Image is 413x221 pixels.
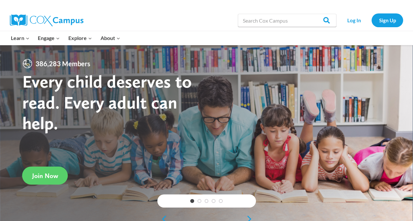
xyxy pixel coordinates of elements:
[340,13,368,27] a: Log In
[197,199,201,203] a: 2
[101,34,120,42] span: About
[38,34,60,42] span: Engage
[372,13,403,27] a: Sign Up
[22,71,192,133] strong: Every child deserves to read. Every adult can help.
[32,172,58,180] span: Join Now
[7,31,124,45] nav: Primary Navigation
[22,167,68,185] a: Join Now
[219,199,223,203] a: 5
[33,58,93,69] span: 386,283 Members
[212,199,216,203] a: 4
[190,199,194,203] a: 1
[340,13,403,27] nav: Secondary Navigation
[10,14,83,26] img: Cox Campus
[238,14,336,27] input: Search Cox Campus
[11,34,30,42] span: Learn
[205,199,209,203] a: 3
[68,34,92,42] span: Explore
